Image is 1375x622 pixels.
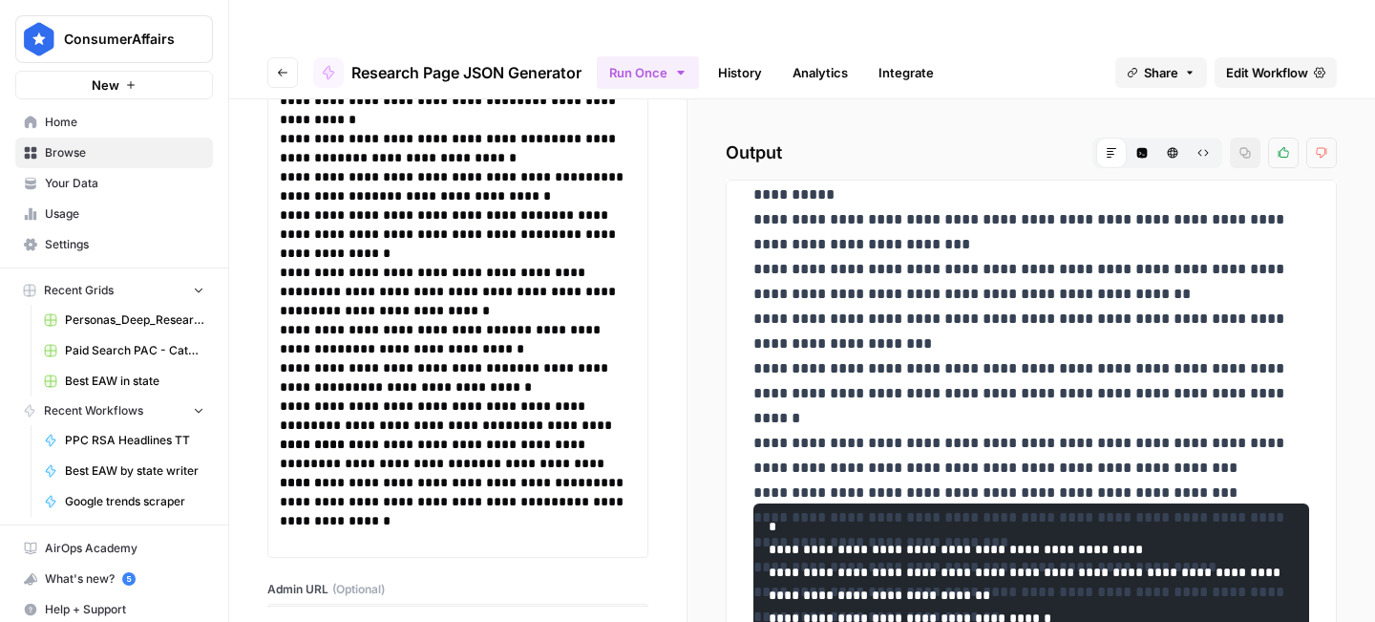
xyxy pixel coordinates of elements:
span: Google trends scraper [65,493,204,510]
span: Help + Support [45,601,204,618]
a: Home [15,107,213,138]
button: What's new? 5 [15,564,213,594]
span: Home [45,114,204,131]
button: Workspace: ConsumerAffairs [15,15,213,63]
span: AirOps Academy [45,540,204,557]
span: Share [1144,63,1178,82]
a: Settings [15,229,213,260]
span: Your Data [45,175,204,192]
a: Your Data [15,168,213,199]
span: Usage [45,205,204,223]
span: Browse [45,144,204,161]
a: PPC RSA Headlines TT [35,425,213,456]
span: (Optional) [332,581,385,598]
text: 5 [126,574,131,584]
span: Settings [45,236,204,253]
a: Analytics [781,57,859,88]
span: Best EAW by state writer [65,462,204,480]
label: Admin URL [267,581,648,598]
button: New [15,71,213,99]
a: History [707,57,773,88]
a: Integrate [867,57,945,88]
span: Recent Grids [44,282,114,299]
a: Best EAW in state [35,366,213,397]
span: Recent Workflows [44,402,143,419]
button: Recent Grids [15,276,213,305]
span: ConsumerAffairs [64,30,180,49]
a: 5 [122,572,136,586]
button: Recent Workflows [15,397,213,425]
span: Research Page JSON Generator [351,61,582,84]
div: What's new? [16,565,212,593]
span: Personas_Deep_Research.csv [65,311,204,329]
span: Edit Workflow [1226,63,1308,82]
a: Best EAW by state writer [35,456,213,486]
a: Usage [15,199,213,229]
span: Best EAW in state [65,373,204,390]
a: Paid Search PAC - Categories [35,335,213,366]
span: PPC RSA Headlines TT [65,432,204,449]
a: Personas_Deep_Research.csv [35,305,213,335]
a: AirOps Academy [15,533,213,564]
span: Paid Search PAC - Categories [65,342,204,359]
img: ConsumerAffairs Logo [22,22,56,56]
h2: Output [726,138,1337,168]
button: Share [1115,57,1207,88]
a: Google trends scraper [35,486,213,517]
span: New [92,75,119,95]
a: Edit Workflow [1215,57,1337,88]
a: Browse [15,138,213,168]
a: Research Page JSON Generator [313,57,582,88]
button: Run Once [597,56,699,89]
